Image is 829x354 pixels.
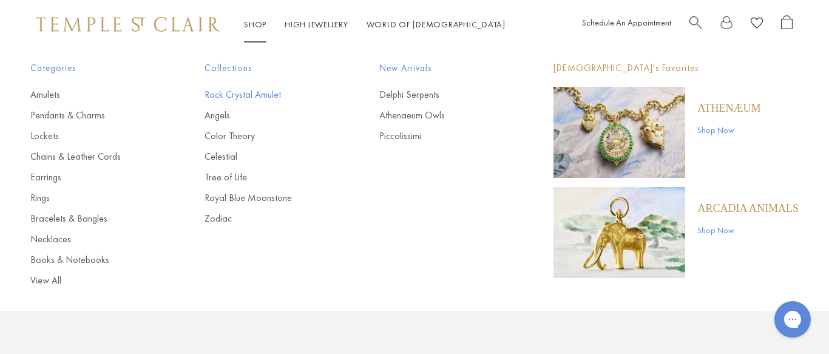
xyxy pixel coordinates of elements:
[30,129,156,143] a: Lockets
[697,101,760,115] a: Athenæum
[30,88,156,101] a: Amulets
[205,88,330,101] a: Rock Crystal Amulet
[697,123,760,137] a: Shop Now
[30,253,156,267] a: Books & Notebooks
[205,212,330,225] a: Zodiac
[244,17,506,32] nav: Main navigation
[30,212,156,225] a: Bracelets & Bangles
[751,15,763,34] a: View Wishlist
[30,191,156,205] a: Rings
[553,61,799,76] p: [DEMOGRAPHIC_DATA]'s Favorites
[36,17,220,32] img: Temple St. Clair
[30,233,156,246] a: Necklaces
[205,109,330,122] a: Angels
[30,171,156,184] a: Earrings
[781,15,793,34] a: Open Shopping Bag
[285,19,348,30] a: High JewelleryHigh Jewellery
[205,150,330,163] a: Celestial
[697,202,799,215] a: ARCADIA ANIMALS
[582,17,671,28] a: Schedule An Appointment
[367,19,506,30] a: World of [DEMOGRAPHIC_DATA]World of [DEMOGRAPHIC_DATA]
[30,61,156,76] span: Categories
[30,109,156,122] a: Pendants & Charms
[205,191,330,205] a: Royal Blue Moonstone
[205,171,330,184] a: Tree of Life
[768,297,817,342] iframe: Gorgias live chat messenger
[379,88,505,101] a: Delphi Serpents
[244,19,266,30] a: ShopShop
[379,109,505,122] a: Athenaeum Owls
[30,274,156,287] a: View All
[205,129,330,143] a: Color Theory
[379,129,505,143] a: Piccolissimi
[205,61,330,76] span: Collections
[379,61,505,76] span: New Arrivals
[697,223,799,237] a: Shop Now
[689,15,702,34] a: Search
[30,150,156,163] a: Chains & Leather Cords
